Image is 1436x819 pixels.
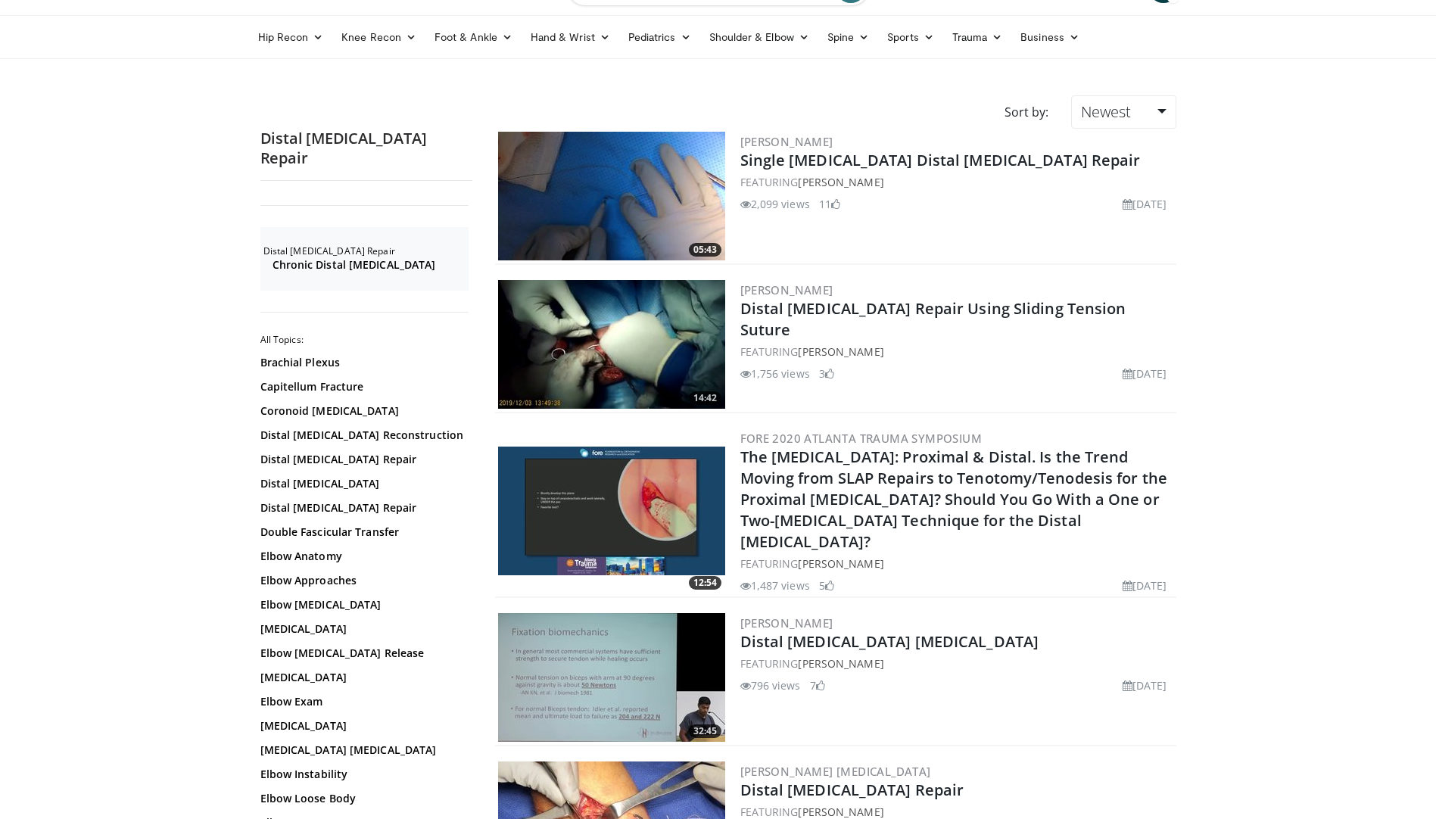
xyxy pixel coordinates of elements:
[740,578,810,593] li: 1,487 views
[740,447,1167,552] a: The [MEDICAL_DATA]: Proximal & Distal. Is the Trend Moving from SLAP Repairs to Tenotomy/Tenodesi...
[740,764,931,779] a: [PERSON_NAME] [MEDICAL_DATA]
[798,344,883,359] a: [PERSON_NAME]
[498,613,725,742] img: 8a39721d-133d-4b55-a35d-0bf65b70e2da.300x170_q85_crop-smart_upscale.jpg
[260,379,465,394] a: Capitellum Fracture
[249,22,333,52] a: Hip Recon
[522,22,619,52] a: Hand & Wrist
[943,22,1012,52] a: Trauma
[740,150,1141,170] a: Single [MEDICAL_DATA] Distal [MEDICAL_DATA] Repair
[260,355,465,370] a: Brachial Plexus
[260,403,465,419] a: Coronoid [MEDICAL_DATA]
[740,134,833,149] a: [PERSON_NAME]
[260,129,472,168] h2: Distal [MEDICAL_DATA] Repair
[498,280,725,409] a: 14:42
[619,22,700,52] a: Pediatrics
[740,615,833,631] a: [PERSON_NAME]
[332,22,425,52] a: Knee Recon
[878,22,943,52] a: Sports
[740,677,801,693] li: 796 views
[260,549,465,564] a: Elbow Anatomy
[689,243,721,257] span: 05:43
[740,656,1173,671] div: FEATURING
[260,334,469,346] h2: All Topics:
[740,298,1126,340] a: Distal [MEDICAL_DATA] Repair Using Sliding Tension Suture
[425,22,522,52] a: Foot & Ankle
[700,22,818,52] a: Shoulder & Elbow
[498,447,725,575] a: 12:54
[498,132,725,260] img: b8893142-69b7-4357-93c4-2dbb29b2ddef.300x170_q85_crop-smart_upscale.jpg
[740,780,964,800] a: Distal [MEDICAL_DATA] Repair
[260,500,465,515] a: Distal [MEDICAL_DATA] Repair
[260,791,465,806] a: Elbow Loose Body
[798,805,883,819] a: [PERSON_NAME]
[498,132,725,260] a: 05:43
[689,391,721,405] span: 14:42
[1123,196,1167,212] li: [DATE]
[819,578,834,593] li: 5
[498,447,725,575] img: d8860506-b977-4fae-bdd1-4c955288c34d.300x170_q85_crop-smart_upscale.jpg
[260,476,465,491] a: Distal [MEDICAL_DATA]
[260,428,465,443] a: Distal [MEDICAL_DATA] Reconstruction
[260,670,465,685] a: [MEDICAL_DATA]
[740,344,1173,360] div: FEATURING
[740,556,1173,571] div: FEATURING
[498,280,725,409] img: caa9ebd9-d585-4c97-91fc-99133738e074.300x170_q85_crop-smart_upscale.jpg
[260,525,465,540] a: Double Fascicular Transfer
[260,573,465,588] a: Elbow Approaches
[740,631,1039,652] a: Distal [MEDICAL_DATA] [MEDICAL_DATA]
[260,597,465,612] a: Elbow [MEDICAL_DATA]
[993,95,1060,129] div: Sort by:
[740,196,810,212] li: 2,099 views
[260,767,465,782] a: Elbow Instability
[798,656,883,671] a: [PERSON_NAME]
[260,452,465,467] a: Distal [MEDICAL_DATA] Repair
[260,694,465,709] a: Elbow Exam
[1123,578,1167,593] li: [DATE]
[819,366,834,381] li: 3
[740,174,1173,190] div: FEATURING
[740,431,983,446] a: FORE 2020 Atlanta Trauma Symposium
[1011,22,1089,52] a: Business
[1071,95,1176,129] a: Newest
[689,724,721,738] span: 32:45
[263,245,469,257] h2: Distal [MEDICAL_DATA] Repair
[689,576,721,590] span: 12:54
[260,621,465,637] a: [MEDICAL_DATA]
[798,556,883,571] a: [PERSON_NAME]
[740,366,810,381] li: 1,756 views
[1081,101,1131,122] span: Newest
[498,613,725,742] a: 32:45
[260,646,465,661] a: Elbow [MEDICAL_DATA] Release
[798,175,883,189] a: [PERSON_NAME]
[740,282,833,297] a: [PERSON_NAME]
[273,257,465,272] a: Chronic Distal [MEDICAL_DATA]
[1123,677,1167,693] li: [DATE]
[818,22,878,52] a: Spine
[1123,366,1167,381] li: [DATE]
[260,718,465,733] a: [MEDICAL_DATA]
[260,743,465,758] a: [MEDICAL_DATA] [MEDICAL_DATA]
[819,196,840,212] li: 11
[810,677,825,693] li: 7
